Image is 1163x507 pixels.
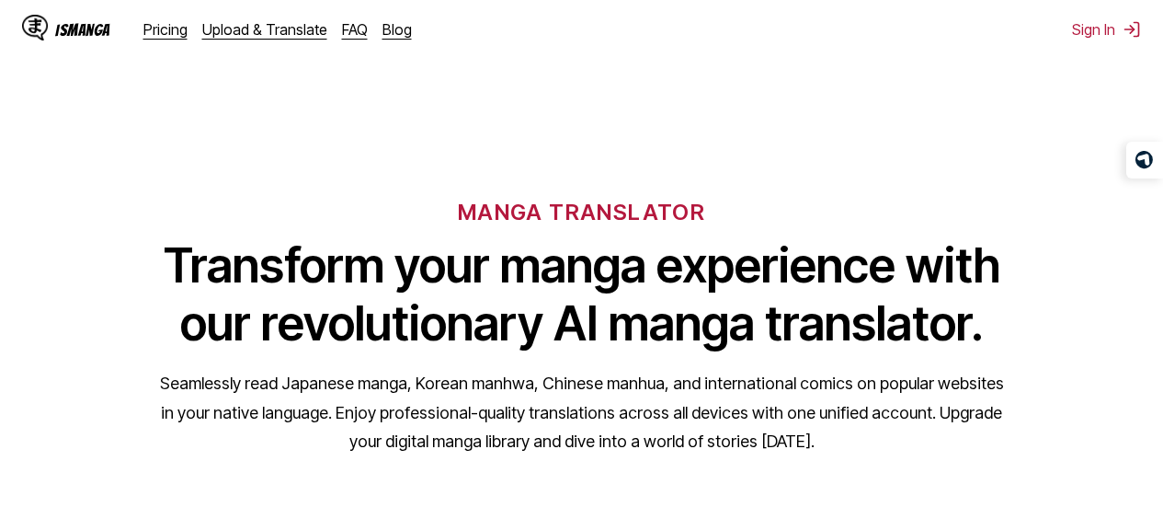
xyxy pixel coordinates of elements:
a: Upload & Translate [202,20,327,39]
a: FAQ [342,20,368,39]
img: IsManga Logo [22,15,48,40]
a: Pricing [143,20,188,39]
button: Sign In [1072,20,1141,39]
h1: Transform your manga experience with our revolutionary AI manga translator. [159,236,1005,352]
h6: MANGA TRANSLATOR [458,199,705,225]
img: Sign out [1123,20,1141,39]
p: Seamlessly read Japanese manga, Korean manhwa, Chinese manhua, and international comics on popula... [159,369,1005,456]
div: IsManga [55,21,110,39]
a: Blog [382,20,412,39]
a: IsManga LogoIsManga [22,15,143,44]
